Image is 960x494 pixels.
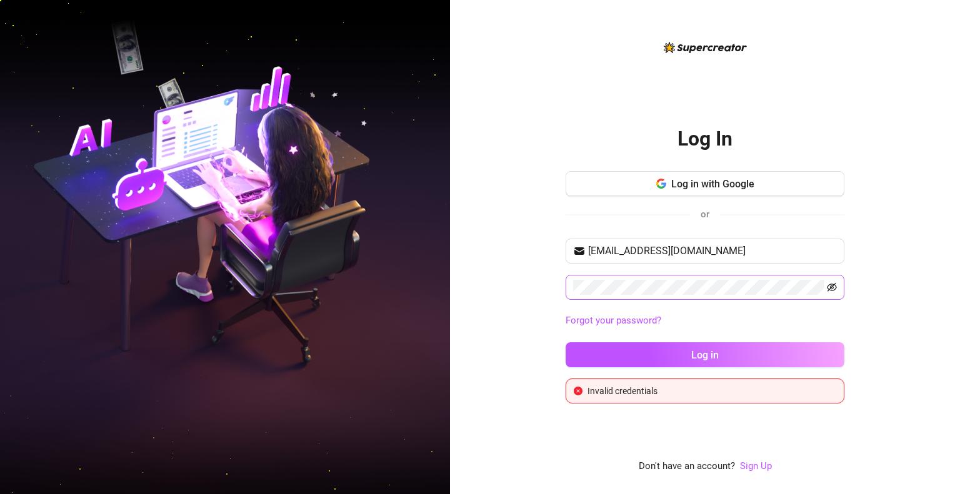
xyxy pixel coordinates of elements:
[677,126,732,152] h2: Log In
[740,459,772,474] a: Sign Up
[740,460,772,472] a: Sign Up
[701,209,709,220] span: or
[566,171,844,196] button: Log in with Google
[566,315,661,326] a: Forgot your password?
[566,342,844,367] button: Log in
[664,42,747,53] img: logo-BBDzfeDw.svg
[671,178,754,190] span: Log in with Google
[566,314,844,329] a: Forgot your password?
[588,244,837,259] input: Your email
[639,459,735,474] span: Don't have an account?
[587,384,836,398] div: Invalid credentials
[574,387,582,395] span: close-circle
[827,282,837,292] span: eye-invisible
[691,349,719,361] span: Log in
